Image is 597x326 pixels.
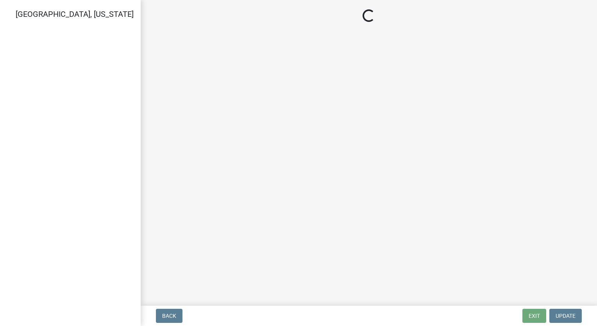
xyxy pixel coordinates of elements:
[156,309,182,323] button: Back
[162,313,176,319] span: Back
[16,9,134,19] span: [GEOGRAPHIC_DATA], [US_STATE]
[522,309,546,323] button: Exit
[556,313,576,319] span: Update
[549,309,582,323] button: Update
